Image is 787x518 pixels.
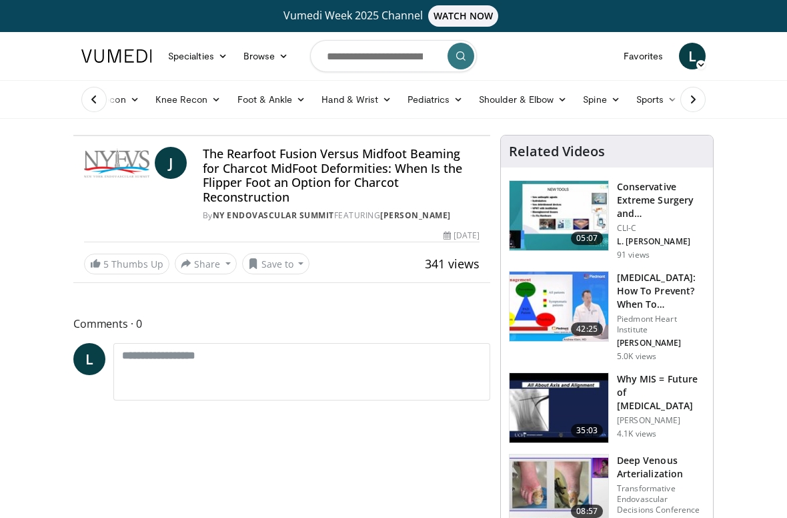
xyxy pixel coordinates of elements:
[425,256,480,272] span: 341 views
[203,147,480,204] h4: The Rearfoot Fusion Versus Midfoot Beaming for Charcot MidFoot Deformities: When Is the Flipper F...
[617,271,705,311] h3: [MEDICAL_DATA]: How To Prevent? When To Diagnose? How T…
[310,40,477,72] input: Search topics, interventions
[571,322,603,336] span: 42:25
[242,253,310,274] button: Save to
[617,338,705,348] p: [PERSON_NAME]
[147,86,229,113] a: Knee Recon
[617,372,705,413] h3: Why MIS = Future of [MEDICAL_DATA]
[617,314,705,335] p: Piedmont Heart Institute
[617,236,705,247] p: L. [PERSON_NAME]
[571,232,603,245] span: 05:07
[213,210,334,221] a: NY Endovascular Summit
[571,505,603,518] span: 08:57
[617,250,650,260] p: 91 views
[617,454,705,481] h3: Deep Venous Arterialization
[444,230,480,242] div: [DATE]
[313,86,400,113] a: Hand & Wrist
[628,86,686,113] a: Sports
[229,86,314,113] a: Foot & Ankle
[617,223,705,234] p: CLI-C
[203,210,480,222] div: By FEATURING
[509,144,605,160] h4: Related Videos
[617,351,656,362] p: 5.0K views
[81,49,152,63] img: VuMedi Logo
[471,86,575,113] a: Shoulder & Elbow
[617,429,656,439] p: 4.1K views
[617,415,705,426] p: [PERSON_NAME]
[616,43,671,69] a: Favorites
[679,43,706,69] a: L
[84,147,149,179] img: NY Endovascular Summit
[509,271,705,362] a: 42:25 [MEDICAL_DATA]: How To Prevent? When To Diagnose? How T… Piedmont Heart Institute [PERSON_N...
[509,372,705,443] a: 35:03 Why MIS = Future of [MEDICAL_DATA] [PERSON_NAME] 4.1K views
[510,181,608,250] img: 6c7f954d-beca-4ab9-9887-2795dc07c877.150x105_q85_crop-smart_upscale.jpg
[509,180,705,260] a: 05:07 Conservative Extreme Surgery and Reconstruction of [MEDICAL_DATA] in … CLI-C L. [PERSON_NAM...
[155,147,187,179] a: J
[575,86,628,113] a: Spine
[73,343,105,375] a: L
[73,315,490,332] span: Comments 0
[510,373,608,443] img: d2ad2a79-9ed4-4a84-b0ca-be5628b646eb.150x105_q85_crop-smart_upscale.jpg
[160,43,235,69] a: Specialties
[175,253,237,274] button: Share
[617,483,705,515] p: Transformative Endovascular Decisions Conference
[571,424,603,437] span: 35:03
[400,86,471,113] a: Pediatrics
[84,254,169,274] a: 5 Thumbs Up
[73,5,714,27] a: Vumedi Week 2025 ChannelWATCH NOW
[103,258,109,270] span: 5
[617,180,705,220] h3: Conservative Extreme Surgery and Reconstruction of [MEDICAL_DATA] in …
[380,210,451,221] a: [PERSON_NAME]
[510,272,608,341] img: 00531181-53d6-4af0-8372-8f1f946ce35e.150x105_q85_crop-smart_upscale.jpg
[235,43,297,69] a: Browse
[428,5,499,27] span: WATCH NOW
